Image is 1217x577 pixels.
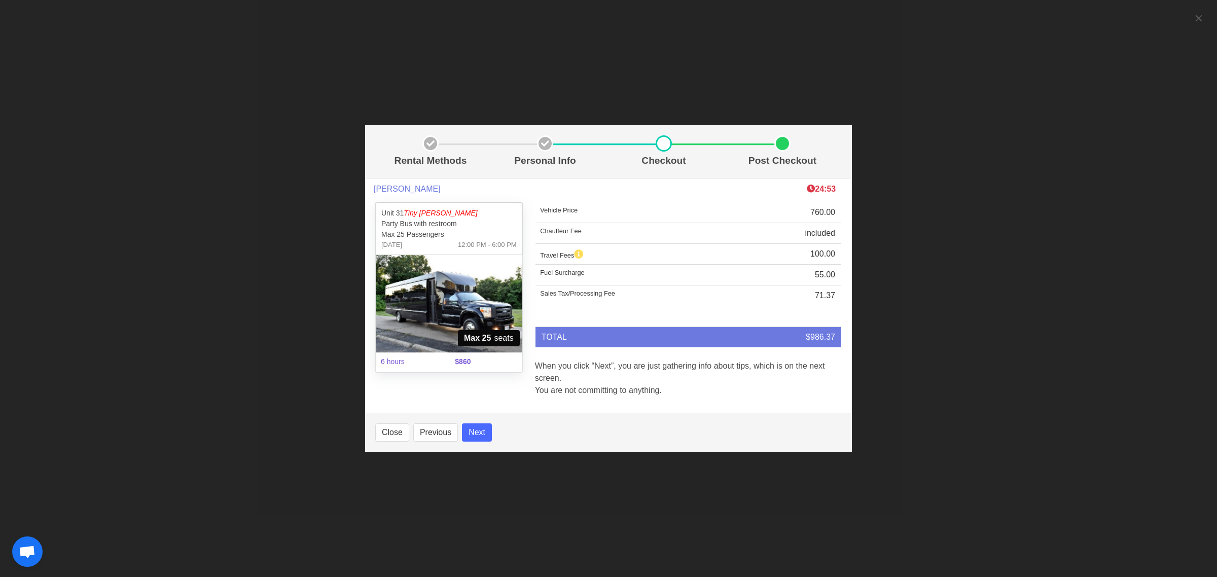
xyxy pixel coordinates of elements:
div: Open chat [12,536,43,567]
p: Max 25 Passengers [381,229,517,240]
span: 12:00 PM - 6:00 PM [458,240,517,250]
p: Unit 31 [381,208,517,219]
td: Chauffeur Fee [535,223,739,244]
td: 760.00 [739,202,841,223]
span: seats [458,330,520,346]
strong: Max 25 [464,332,491,344]
span: [PERSON_NAME] [374,184,441,194]
td: 100.00 [739,244,841,265]
b: 24:53 [807,185,836,193]
span: The clock is ticking ⁠— this timer shows how long we'll hold this limo during checkout. If time r... [807,185,836,193]
button: Previous [413,423,458,442]
p: Personal Info [490,154,600,168]
td: 71.37 [739,285,841,306]
td: included [739,223,841,244]
td: Fuel Surcharge [535,265,739,285]
td: Travel Fees [535,244,739,265]
p: When you click “Next”, you are just gathering info about tips, which is on the next screen. [535,360,842,384]
span: Tiny [PERSON_NAME] [404,209,477,217]
img: 31%2001.jpg [376,255,522,352]
td: Vehicle Price [535,202,739,223]
td: $986.37 [739,327,841,347]
span: 6 hours [375,350,449,373]
p: You are not committing to anything. [535,384,842,396]
p: Post Checkout [727,154,838,168]
p: Rental Methods [379,154,482,168]
button: Next [462,423,492,442]
td: Sales Tax/Processing Fee [535,285,739,306]
td: TOTAL [535,327,739,347]
p: Party Bus with restroom [381,219,517,229]
td: 55.00 [739,265,841,285]
button: Close [375,423,409,442]
p: Checkout [608,154,719,168]
span: [DATE] [381,240,402,250]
